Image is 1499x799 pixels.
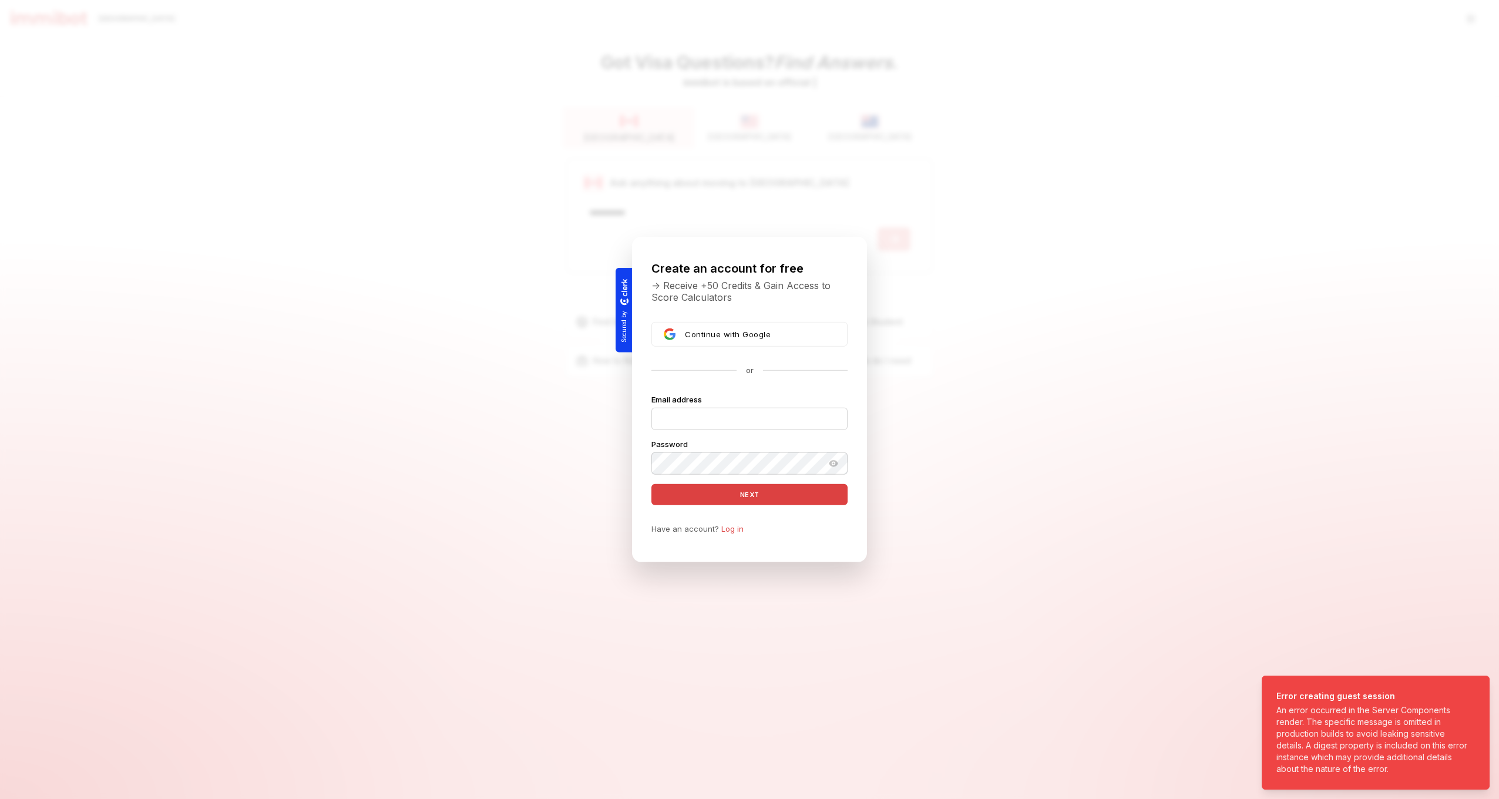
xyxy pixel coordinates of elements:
p: or [746,365,754,376]
div: Error creating guest session [1276,690,1470,702]
button: next [651,484,848,505]
span: Continue with Google [685,330,771,339]
span: Have an account? [651,524,719,533]
div: An error occurred in the Server Components render. The specific message is omitted in production ... [1276,704,1470,775]
a: Clerk logo [620,278,628,306]
img: Sign in with Google [664,328,675,340]
h1: Create an account for free [651,260,848,277]
button: Show password [826,456,841,471]
button: Sign in with GoogleContinue with Google [651,322,848,347]
label: Email address [651,395,702,405]
a: Log in [721,524,744,533]
p: -> Receive +50 Credits & Gain Access to Score Calculators [651,280,848,303]
label: Password [651,439,688,450]
p: Secured by [621,311,627,343]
